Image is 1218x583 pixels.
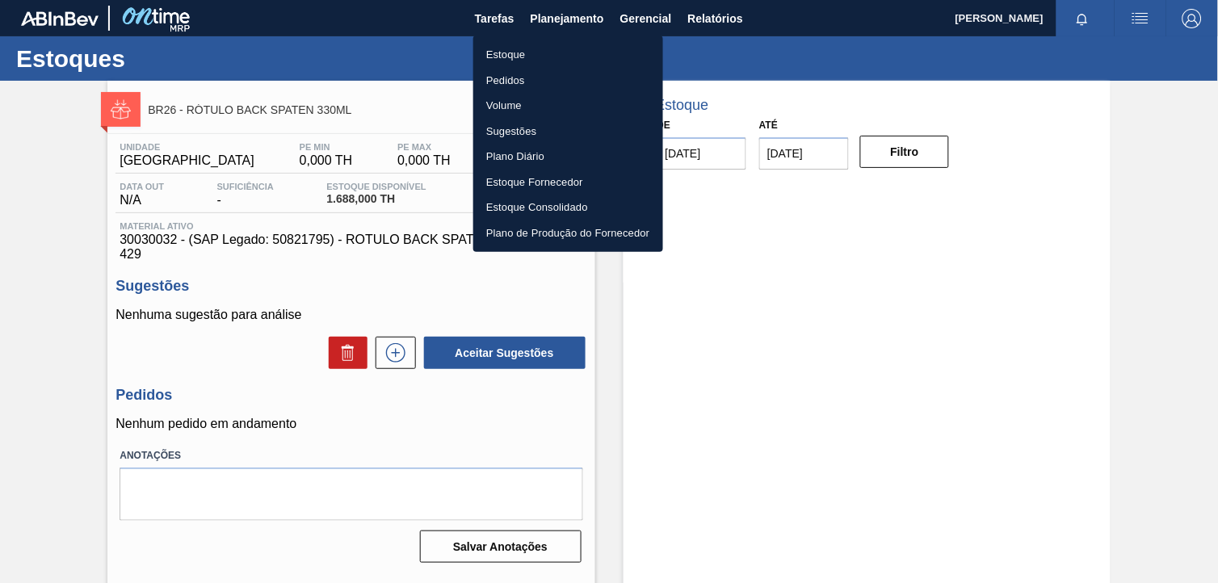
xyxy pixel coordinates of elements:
[473,93,663,119] a: Volume
[473,170,663,195] a: Estoque Fornecedor
[473,144,663,170] a: Plano Diário
[473,42,663,68] a: Estoque
[473,119,663,145] a: Sugestões
[473,220,663,246] a: Plano de Produção do Fornecedor
[473,195,663,220] a: Estoque Consolidado
[473,68,663,94] a: Pedidos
